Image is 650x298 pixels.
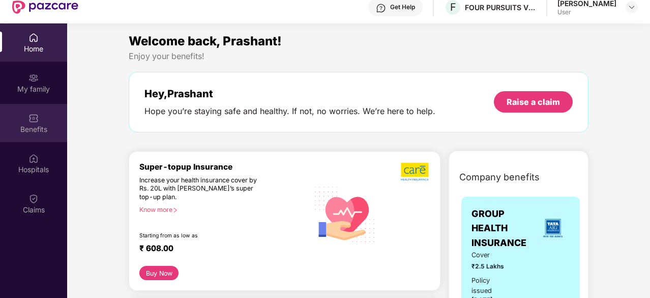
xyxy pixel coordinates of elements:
img: svg+xml;base64,PHN2ZyBpZD0iRHJvcGRvd24tMzJ4MzIiIHhtbG5zPSJodHRwOi8vd3d3LnczLm9yZy8yMDAwL3N2ZyIgd2... [628,3,636,11]
img: New Pazcare Logo [12,1,78,14]
div: Raise a claim [507,96,560,107]
img: svg+xml;base64,PHN2ZyBpZD0iQmVuZWZpdHMiIHhtbG5zPSJodHRwOi8vd3d3LnczLm9yZy8yMDAwL3N2ZyIgd2lkdGg9Ij... [28,113,39,123]
span: F [450,1,456,13]
img: b5dec4f62d2307b9de63beb79f102df3.png [401,162,430,181]
div: Get Help [390,3,415,11]
span: Cover [471,250,509,260]
div: Super-topup Insurance [139,162,309,172]
img: svg+xml;base64,PHN2ZyBpZD0iSG9tZSIgeG1sbnM9Imh0dHA6Ly93d3cudzMub3JnLzIwMDAvc3ZnIiB3aWR0aD0iMjAiIG... [28,33,39,43]
div: User [557,8,616,16]
div: Hey, Prashant [144,88,435,100]
div: FOUR PURSUITS VENTURES PRIVATE LIMITED [465,3,536,12]
img: svg+xml;base64,PHN2ZyBpZD0iSG9zcGl0YWxzIiB4bWxucz0iaHR0cDovL3d3dy53My5vcmcvMjAwMC9zdmciIHdpZHRoPS... [28,153,39,164]
img: svg+xml;base64,PHN2ZyB4bWxucz0iaHR0cDovL3d3dy53My5vcmcvMjAwMC9zdmciIHhtbG5zOnhsaW5rPSJodHRwOi8vd3... [309,177,381,251]
button: Buy Now [139,266,179,280]
div: Enjoy your benefits! [129,51,588,62]
span: Company benefits [459,170,540,184]
div: Policy issued [471,276,509,296]
img: svg+xml;base64,PHN2ZyBpZD0iSGVscC0zMngzMiIgeG1sbnM9Imh0dHA6Ly93d3cudzMub3JnLzIwMDAvc3ZnIiB3aWR0aD... [376,3,386,13]
span: right [172,207,178,213]
span: GROUP HEALTH INSURANCE [471,207,536,250]
img: svg+xml;base64,PHN2ZyB3aWR0aD0iMjAiIGhlaWdodD0iMjAiIHZpZXdCb3g9IjAgMCAyMCAyMCIgZmlsbD0ibm9uZSIgeG... [28,73,39,83]
span: ₹2.5 Lakhs [471,262,509,272]
div: Increase your health insurance cover by Rs. 20L with [PERSON_NAME]’s super top-up plan. [139,176,265,202]
div: ₹ 608.00 [139,243,299,256]
span: Welcome back, Prashant! [129,34,282,48]
div: Know more [139,206,303,213]
div: Starting from as low as [139,232,265,239]
div: Hope you’re staying safe and healthy. If not, no worries. We’re here to help. [144,106,435,117]
img: insurerLogo [539,214,567,242]
img: svg+xml;base64,PHN2ZyBpZD0iQ2xhaW0iIHhtbG5zPSJodHRwOi8vd3d3LnczLm9yZy8yMDAwL3N2ZyIgd2lkdGg9IjIwIi... [28,194,39,204]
